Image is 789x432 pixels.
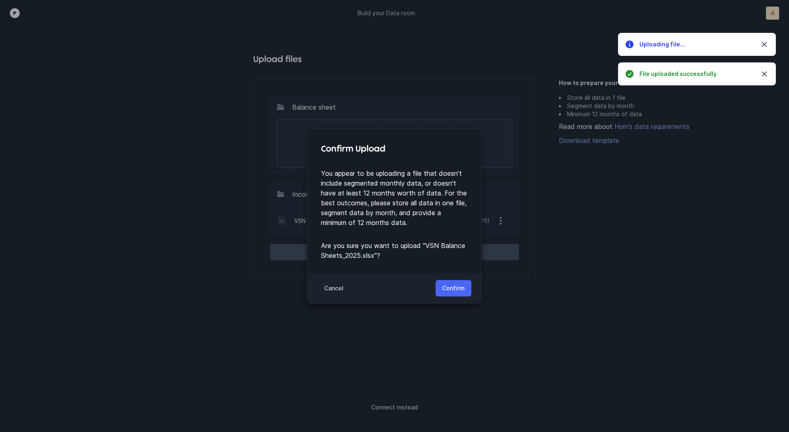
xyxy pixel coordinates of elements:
h5: File uploaded successfully [639,70,753,78]
p: You appear to be uploading a file that doesn't include segmented monthly data, or doesn't have at... [321,168,468,227]
p: Confirm [442,283,465,293]
p: Are you sure you want to upload " VSN Balance Sheets_2025.xlsx "? [321,241,468,260]
button: Cancel [318,280,350,296]
p: Cancel [324,283,344,293]
h4: Confirm Upload [321,142,468,155]
h5: Uploading file... [639,40,753,48]
button: Confirm [436,280,471,296]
